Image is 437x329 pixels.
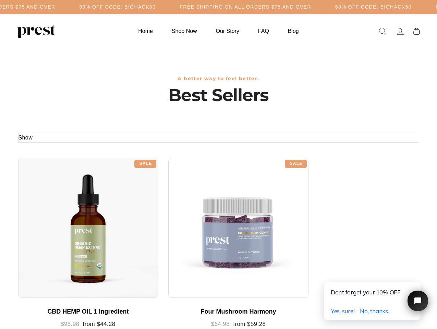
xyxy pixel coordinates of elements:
[130,24,307,38] ul: Primary
[61,321,79,327] span: $98.98
[211,321,230,327] span: $64.98
[279,24,307,38] a: Blog
[25,321,151,328] div: from $44.28
[285,160,307,168] div: Sale
[180,4,311,10] h5: Free Shipping on all orders $75 and over
[79,4,156,10] h5: 50% OFF CODE: BIOHACK50
[18,76,419,82] h3: A better way to feel better.
[175,308,302,316] div: Four Mushroom Harmony
[175,321,302,328] div: from $59.28
[309,260,437,329] iframe: Tidio Chat
[207,24,248,38] a: Our Story
[163,24,206,38] a: Shop Now
[250,24,278,38] a: FAQ
[18,85,419,106] h1: Best Sellers
[19,133,33,142] button: Show
[17,24,55,38] img: PREST ORGANICS
[335,4,412,10] h5: 50% OFF CODE: BIOHACK50
[25,308,151,316] div: CBD HEMP OIL 1 Ingredient
[130,24,161,38] a: Home
[134,160,156,168] div: Sale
